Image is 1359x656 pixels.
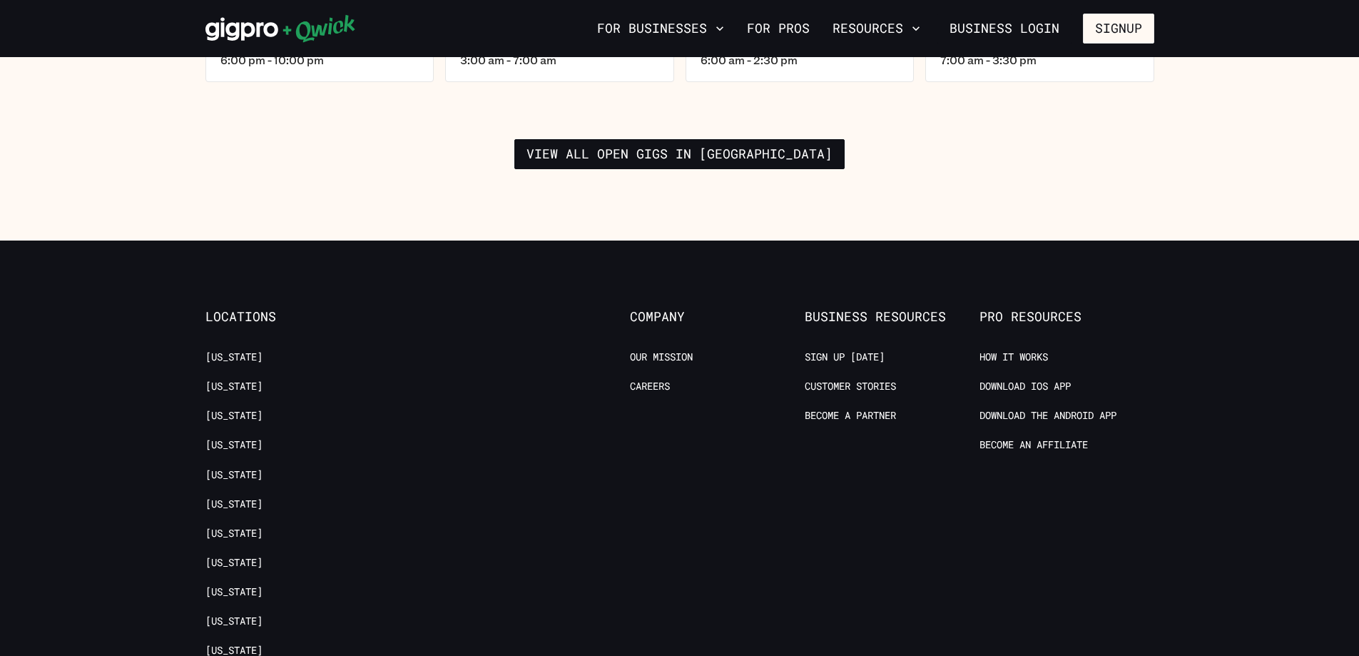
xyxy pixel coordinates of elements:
[205,380,263,393] a: [US_STATE]
[1083,14,1154,44] button: Signup
[205,468,263,482] a: [US_STATE]
[805,350,885,364] a: Sign up [DATE]
[205,498,263,511] a: [US_STATE]
[805,409,896,423] a: Become a Partner
[805,309,979,325] span: Business Resources
[205,438,263,452] a: [US_STATE]
[937,14,1072,44] a: Business Login
[205,309,380,325] span: Locations
[979,350,1048,364] a: How it Works
[205,350,263,364] a: [US_STATE]
[741,16,815,41] a: For Pros
[701,53,900,67] span: 6:00 am - 2:30 pm
[205,556,263,570] a: [US_STATE]
[460,53,659,67] span: 3:00 am - 7:00 am
[220,53,419,67] span: 6:00 pm - 10:00 pm
[630,350,693,364] a: Our Mission
[514,139,845,169] a: View all open gigs in [GEOGRAPHIC_DATA]
[205,585,263,599] a: [US_STATE]
[979,438,1088,452] a: Become an Affiliate
[940,53,1139,67] span: 7:00 am - 3:30 pm
[591,16,730,41] button: For Businesses
[979,409,1116,423] a: Download the Android App
[630,309,805,325] span: Company
[979,380,1071,393] a: Download IOS App
[979,309,1154,325] span: Pro Resources
[205,409,263,423] a: [US_STATE]
[827,16,926,41] button: Resources
[205,527,263,540] a: [US_STATE]
[630,380,670,393] a: Careers
[205,615,263,628] a: [US_STATE]
[805,380,896,393] a: Customer stories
